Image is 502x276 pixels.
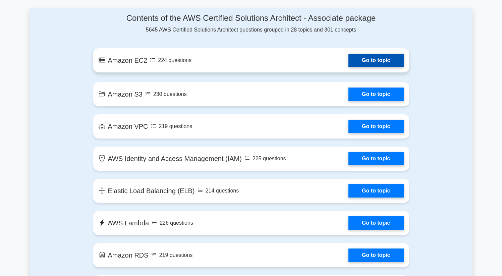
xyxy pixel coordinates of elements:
a: Go to topic [348,216,403,230]
h4: Contents of the AWS Certified Solutions Architect - Associate package [93,13,409,23]
a: Go to topic [348,88,403,101]
a: Go to topic [348,152,403,165]
a: Go to topic [348,184,403,198]
a: Go to topic [348,54,403,67]
div: 5645 AWS Certified Solutions Architect questions grouped in 28 topics and 301 concepts [93,13,409,34]
a: Go to topic [348,249,403,262]
a: Go to topic [348,120,403,133]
